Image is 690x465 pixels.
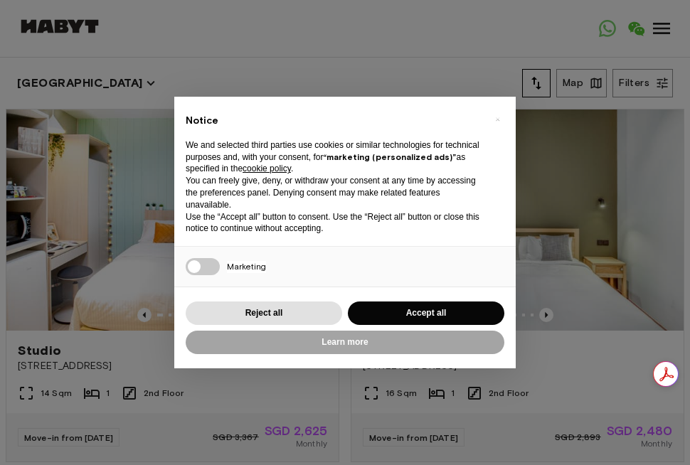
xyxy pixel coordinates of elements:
[186,211,482,235] p: Use the “Accept all” button to consent. Use the “Reject all” button or close this notice to conti...
[486,108,509,131] button: Close this notice
[186,139,482,175] p: We and selected third parties use cookies or similar technologies for technical purposes and, wit...
[323,151,456,162] strong: “marketing (personalized ads)”
[186,301,342,325] button: Reject all
[186,114,482,128] h2: Notice
[186,175,482,210] p: You can freely give, deny, or withdraw your consent at any time by accessing the preferences pane...
[227,261,266,273] span: Marketing
[186,331,504,354] button: Learn more
[243,164,291,173] a: cookie policy
[495,111,500,128] span: ×
[348,301,504,325] button: Accept all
